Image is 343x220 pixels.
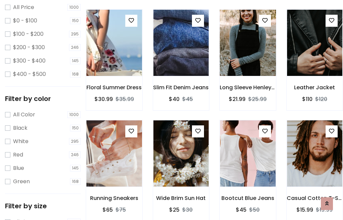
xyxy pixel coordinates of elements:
[5,95,81,103] h5: Filter by color
[169,207,180,213] h6: $25
[316,206,333,214] del: $19.99
[102,207,113,213] h6: $65
[69,44,81,51] span: 246
[220,84,276,91] h6: Long Sleeve Henley T-Shirt
[13,3,34,11] label: All Price
[94,96,113,102] h6: $30.99
[302,96,313,102] h6: $110
[13,57,46,65] label: $300 - $400
[86,195,142,201] h6: Running Sneakers
[220,195,276,201] h6: Bootcut Blue Jeans
[182,206,193,214] del: $30
[13,17,37,25] label: $0 - $100
[69,151,81,158] span: 246
[13,178,30,186] label: Green
[70,125,81,131] span: 150
[249,206,260,214] del: $50
[70,58,81,64] span: 145
[70,178,81,185] span: 168
[67,111,81,118] span: 1000
[13,30,44,38] label: $100 - $200
[116,95,134,103] del: $35.99
[13,70,46,78] label: $400 - $500
[67,4,81,11] span: 1000
[13,124,27,132] label: Black
[153,195,209,201] h6: Wide Brim Sun Hat
[229,96,246,102] h6: $21.99
[287,195,343,201] h6: Casual Cotton T-Shirt
[169,96,180,102] h6: $40
[13,111,35,119] label: All Color
[70,71,81,78] span: 168
[236,207,247,213] h6: $45
[153,84,209,91] h6: Slim Fit Denim Jeans
[296,207,313,213] h6: $15.99
[70,17,81,24] span: 150
[182,95,193,103] del: $45
[13,137,28,145] label: White
[69,138,81,145] span: 295
[70,165,81,172] span: 145
[287,84,343,91] h6: Leather Jacket
[13,43,45,51] label: $200 - $300
[69,31,81,37] span: 295
[13,164,24,172] label: Blue
[5,202,81,210] h5: Filter by size
[248,95,267,103] del: $25.99
[86,84,142,91] h6: Floral Summer Dress
[116,206,126,214] del: $75
[13,151,23,159] label: Red
[315,95,327,103] del: $120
